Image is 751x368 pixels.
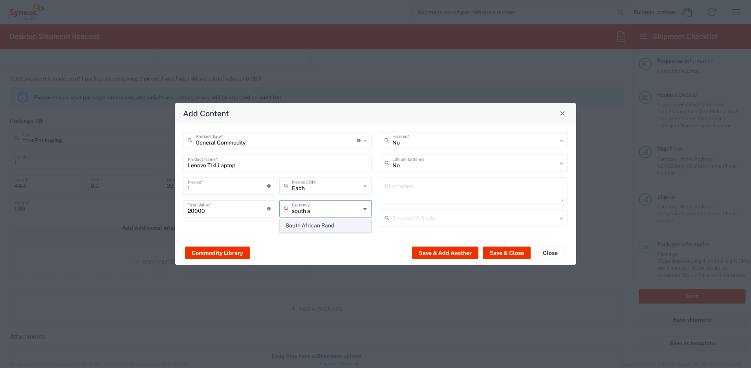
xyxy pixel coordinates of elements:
[185,247,250,259] button: Commodity Library
[412,247,478,259] button: Save & Add Another
[557,108,568,119] button: Close
[483,247,531,259] button: Save & Close
[535,247,566,259] button: Close
[280,220,371,232] span: South African Rand
[183,108,229,119] h4: Add Content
